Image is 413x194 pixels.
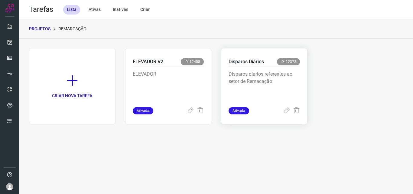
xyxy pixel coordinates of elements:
[229,71,300,101] p: Disparos diarios referentes ao setor de Remacação
[58,26,86,32] p: Remarcação
[6,183,13,190] img: avatar-user-boy.jpg
[229,107,249,114] span: Ativada
[109,5,132,15] div: Inativas
[63,5,80,15] div: Lista
[133,58,163,65] p: ELEVADOR V2
[29,26,50,32] p: PROJETOS
[277,58,300,65] span: ID: 12372
[52,93,92,99] p: CRIAR NOVA TAREFA
[29,48,115,124] a: CRIAR NOVA TAREFA
[85,5,104,15] div: Ativas
[133,107,153,114] span: Ativada
[229,58,264,65] p: Disparos Diários
[133,71,204,101] p: ELEVADOR
[29,5,53,14] h2: Tarefas
[181,58,204,65] span: ID: 12408
[137,5,153,15] div: Criar
[5,4,14,13] img: Logo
